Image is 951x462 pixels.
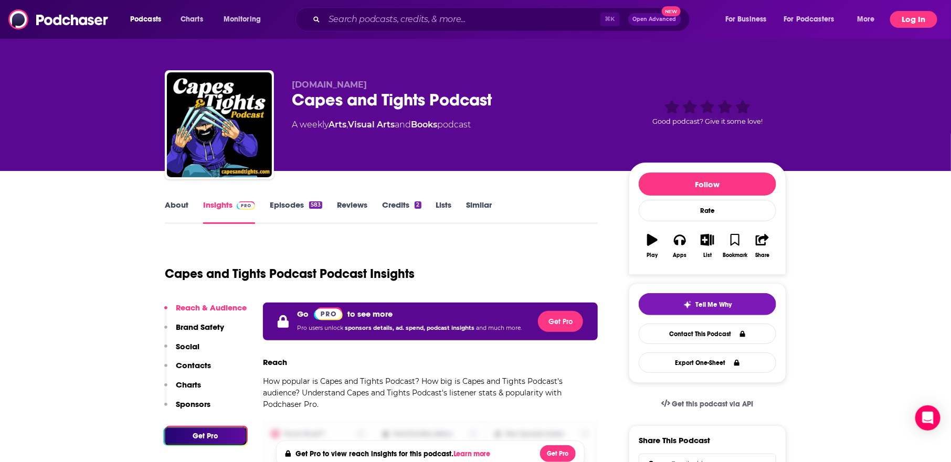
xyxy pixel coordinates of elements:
[672,400,754,409] span: Get this podcast via API
[633,17,677,22] span: Open Advanced
[292,119,471,131] div: A weekly podcast
[176,380,201,390] p: Charts
[694,227,721,265] button: List
[915,405,941,431] div: Open Intercom Messenger
[348,309,393,319] p: to see more
[653,391,762,417] a: Get this podcast via API
[662,6,681,16] span: New
[164,341,199,361] button: Social
[263,357,287,367] h3: Reach
[164,399,210,418] button: Sponsors
[174,11,209,28] a: Charts
[411,120,437,130] a: Books
[639,324,776,344] a: Contact This Podcast
[329,120,346,130] a: Arts
[639,227,666,265] button: Play
[164,427,247,445] button: Get Pro
[850,11,888,28] button: open menu
[718,11,780,28] button: open menu
[337,200,367,224] a: Reviews
[237,201,255,210] img: Podchaser Pro
[346,120,348,130] span: ,
[382,200,421,224] a: Credits2
[723,252,747,259] div: Bookmark
[683,300,692,309] img: tell me why sparkle
[453,450,493,458] button: Learn more
[721,227,748,265] button: Bookmark
[164,322,224,341] button: Brand Safety
[639,352,776,373] button: Export One-Sheet
[164,303,247,322] button: Reach & Audience
[176,399,210,409] p: Sponsors
[123,11,175,28] button: open menu
[415,201,421,209] div: 2
[181,12,203,27] span: Charts
[725,12,767,27] span: For Business
[216,11,274,28] button: open menu
[628,13,681,26] button: Open AdvancedNew
[176,360,211,370] p: Contacts
[270,200,322,224] a: Episodes583
[890,11,937,28] button: Log In
[295,449,493,458] h4: Get Pro to view reach insights for this podcast.
[666,227,693,265] button: Apps
[777,11,850,28] button: open menu
[629,80,786,145] div: Good podcast? Give it some love!
[395,120,411,130] span: and
[297,320,522,336] p: Pro users unlock and much more.
[600,13,620,26] span: ⌘ K
[224,12,261,27] span: Monitoring
[538,311,583,332] button: Get Pro
[8,9,109,29] img: Podchaser - Follow, Share and Rate Podcasts
[345,325,476,331] span: sponsors details, ad. spend, podcast insights
[167,72,272,177] img: Capes and Tights Podcast
[348,120,395,130] a: Visual Arts
[165,200,188,224] a: About
[639,200,776,221] div: Rate
[540,445,576,462] button: Get Pro
[749,227,776,265] button: Share
[297,309,309,319] p: Go
[314,307,343,320] a: Pro website
[652,117,763,125] span: Good podcast? Give it some love!
[305,7,700,31] div: Search podcasts, credits, & more...
[176,303,247,313] p: Reach & Audience
[130,12,161,27] span: Podcasts
[647,252,658,259] div: Play
[324,11,600,28] input: Search podcasts, credits, & more...
[314,307,343,320] img: Podchaser Pro
[703,252,712,259] div: List
[784,12,834,27] span: For Podcasters
[467,200,492,224] a: Similar
[436,200,452,224] a: Lists
[696,300,732,309] span: Tell Me Why
[176,322,224,332] p: Brand Safety
[165,266,415,282] h1: Capes and Tights Podcast Podcast Insights
[263,375,598,410] p: How popular is Capes and Tights Podcast? How big is Capes and Tights Podcast's audience? Understa...
[164,360,211,380] button: Contacts
[639,173,776,196] button: Follow
[292,80,367,90] span: [DOMAIN_NAME]
[755,252,769,259] div: Share
[176,341,199,351] p: Social
[639,435,710,445] h3: Share This Podcast
[857,12,875,27] span: More
[164,380,201,399] button: Charts
[309,201,322,209] div: 583
[673,252,687,259] div: Apps
[203,200,255,224] a: InsightsPodchaser Pro
[639,293,776,315] button: tell me why sparkleTell Me Why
